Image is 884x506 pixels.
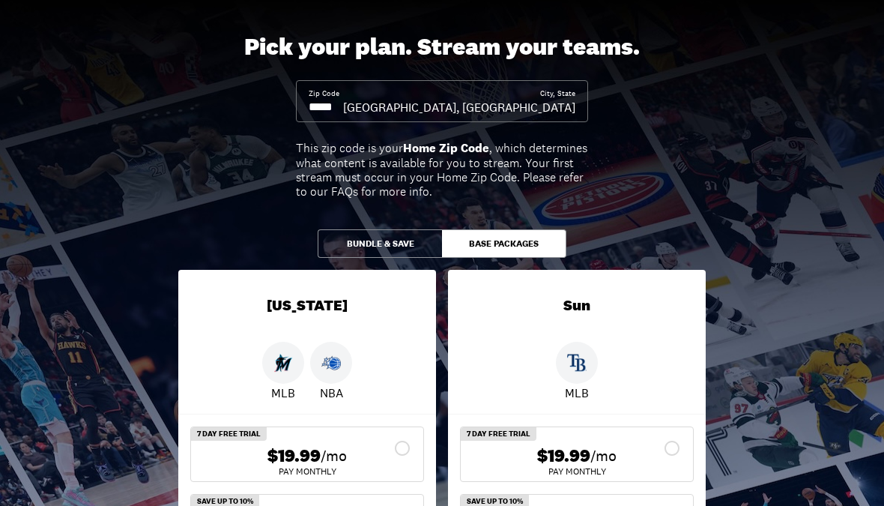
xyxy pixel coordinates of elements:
[461,427,536,441] div: 7 Day Free Trial
[203,467,411,476] div: Pay Monthly
[273,353,293,373] img: Marlins
[320,384,343,402] p: NBA
[343,99,575,115] div: [GEOGRAPHIC_DATA], [GEOGRAPHIC_DATA]
[296,141,588,199] div: This zip code is your , which determines what content is available for you to stream. Your first ...
[442,229,566,258] button: Base Packages
[537,445,590,467] span: $19.99
[178,270,436,342] div: [US_STATE]
[540,88,575,99] div: City, State
[244,33,640,61] div: Pick your plan. Stream your teams.
[271,384,295,402] p: MLB
[448,270,706,342] div: Sun
[321,353,341,373] img: Magic
[318,229,442,258] button: Bundle & Save
[309,88,339,99] div: Zip Code
[403,140,489,156] b: Home Zip Code
[473,467,681,476] div: Pay Monthly
[590,445,617,466] span: /mo
[565,384,589,402] p: MLB
[567,353,587,373] img: Rays
[191,427,267,441] div: 7 Day Free Trial
[267,445,321,467] span: $19.99
[321,445,347,466] span: /mo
